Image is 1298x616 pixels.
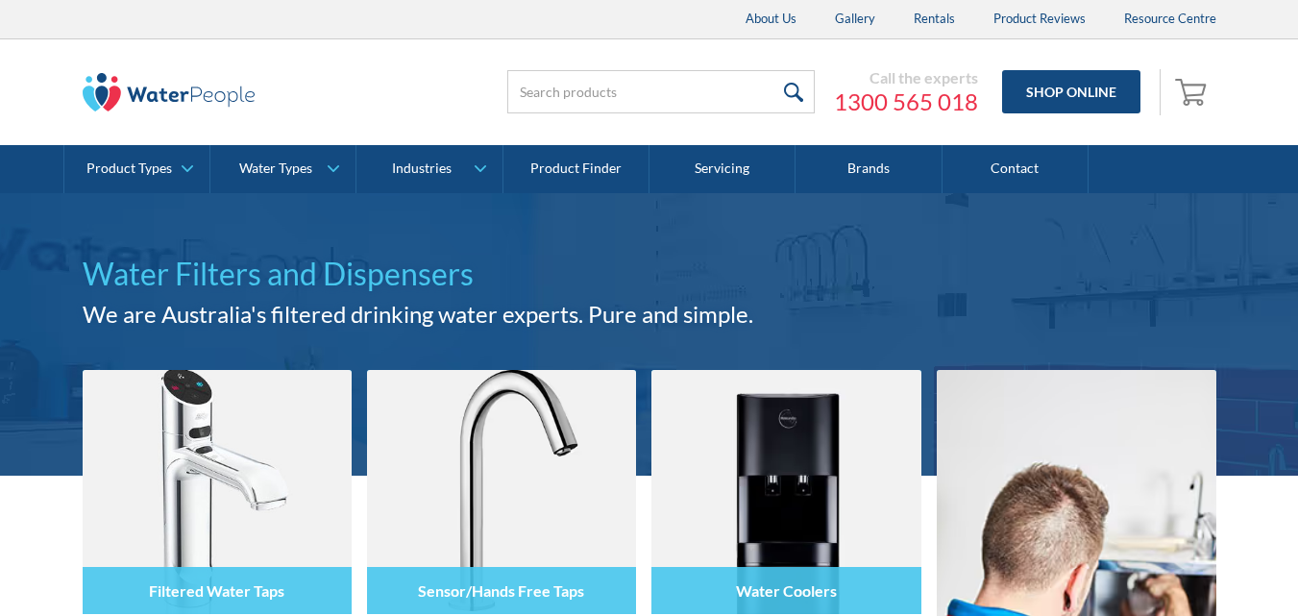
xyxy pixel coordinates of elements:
[418,581,584,600] h4: Sensor/Hands Free Taps
[943,145,1089,193] a: Contact
[1002,70,1140,113] a: Shop Online
[503,145,649,193] a: Product Finder
[736,581,837,600] h4: Water Coolers
[367,370,636,614] img: Sensor/Hands Free Taps
[239,160,312,177] div: Water Types
[507,70,815,113] input: Search products
[796,145,942,193] a: Brands
[86,160,172,177] div: Product Types
[149,581,284,600] h4: Filtered Water Taps
[392,160,452,177] div: Industries
[210,145,355,193] a: Water Types
[83,370,352,614] img: Filtered Water Taps
[1175,76,1212,107] img: shopping cart
[834,68,978,87] div: Call the experts
[356,145,502,193] a: Industries
[649,145,796,193] a: Servicing
[83,73,256,111] img: The Water People
[64,145,209,193] a: Product Types
[834,87,978,116] a: 1300 565 018
[651,370,920,614] img: Water Coolers
[1170,69,1216,115] a: Open empty cart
